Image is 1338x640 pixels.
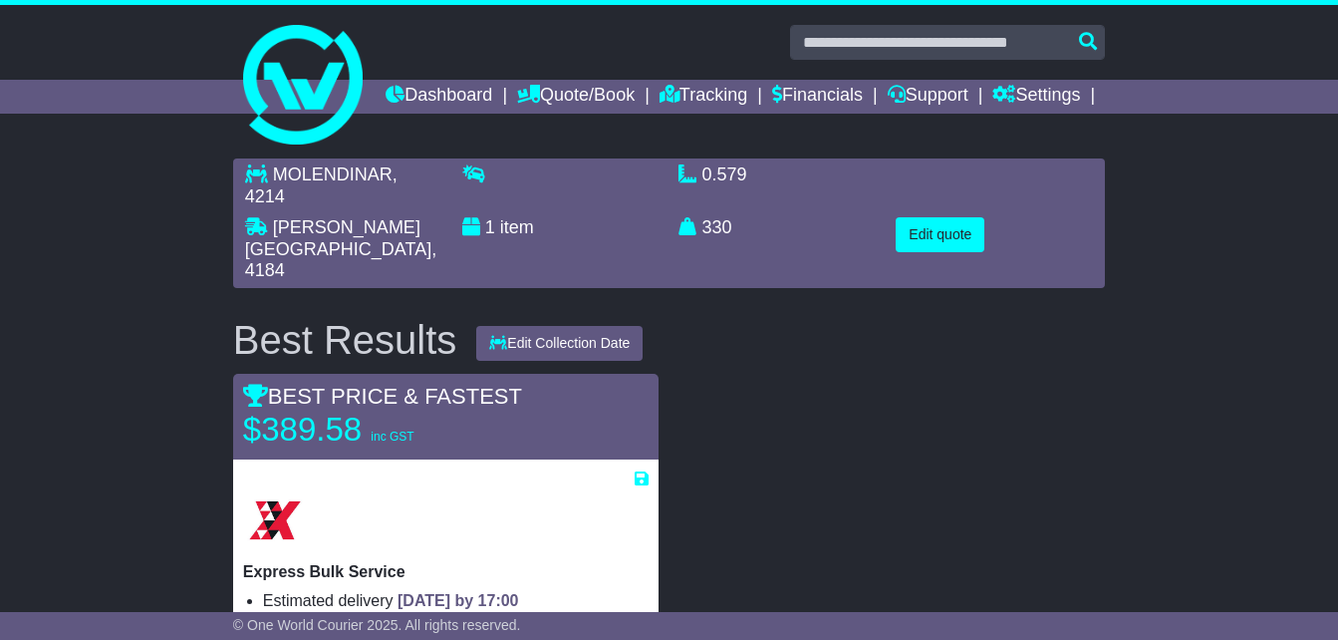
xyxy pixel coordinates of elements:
p: Express Bulk Service [243,562,650,581]
span: inc GST [371,430,413,444]
span: 1 [485,217,495,237]
a: Quote/Book [517,80,635,114]
span: [PERSON_NAME][GEOGRAPHIC_DATA] [245,217,431,259]
a: Support [888,80,968,114]
span: , 4214 [245,164,398,206]
a: Tracking [660,80,747,114]
span: item [500,217,534,237]
div: Best Results [223,318,467,362]
p: $389.58 [243,410,492,450]
a: Financials [772,80,863,114]
span: , 4184 [245,239,436,281]
span: 0.579 [702,164,747,184]
span: © One World Courier 2025. All rights reserved. [233,617,521,633]
span: MOLENDINAR [273,164,393,184]
a: Dashboard [386,80,492,114]
li: Collection [263,611,650,630]
span: BEST PRICE & FASTEST [243,384,522,409]
span: [DATE] by 17:00 [398,592,519,609]
img: Border Express: Express Bulk Service [243,488,307,552]
button: Edit quote [896,217,984,252]
li: Estimated delivery [263,591,650,610]
span: 330 [702,217,732,237]
button: Edit Collection Date [476,326,643,361]
a: Settings [992,80,1080,114]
